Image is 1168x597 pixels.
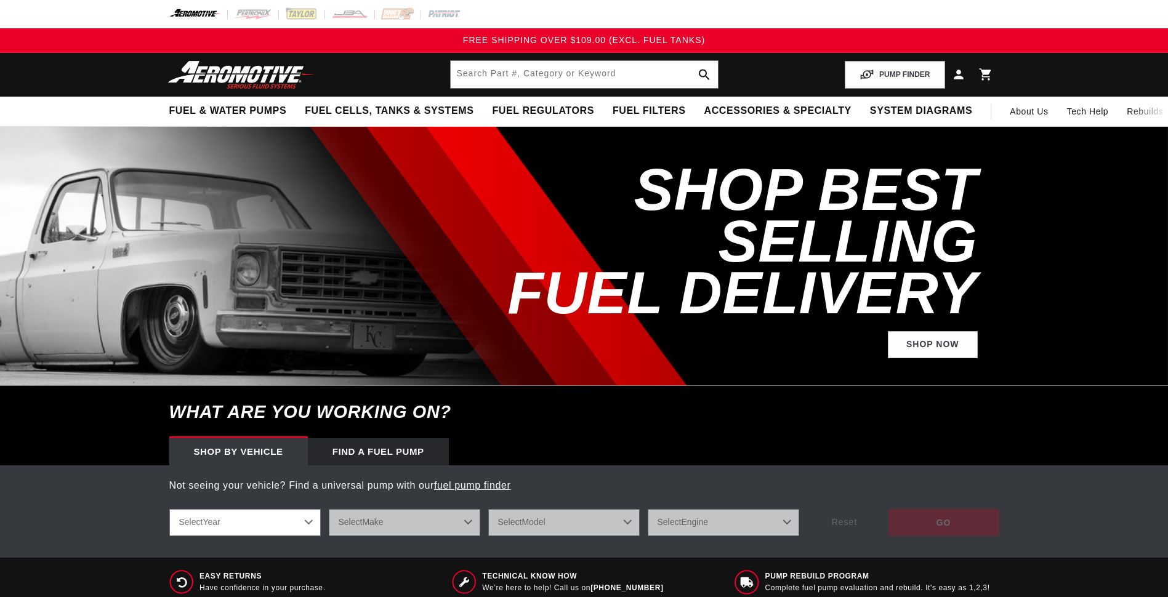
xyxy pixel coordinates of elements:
[169,438,308,465] div: Shop by vehicle
[199,583,326,593] p: Have confidence in your purchase.
[160,97,296,126] summary: Fuel & Water Pumps
[1067,105,1109,118] span: Tech Help
[482,583,663,593] p: We’re here to help! Call us on
[1127,105,1163,118] span: Rebuilds
[305,105,473,118] span: Fuel Cells, Tanks & Systems
[704,105,852,118] span: Accessories & Specialty
[164,60,318,89] img: Aeromotive
[329,509,480,536] select: Make
[765,583,990,593] p: Complete fuel pump evaluation and rebuild. It's easy as 1,2,3!
[691,61,718,88] button: search button
[1010,106,1048,116] span: About Us
[169,509,321,536] select: Year
[463,35,705,45] span: FREE SHIPPING OVER $109.00 (EXCL. FUEL TANKS)
[169,105,287,118] span: Fuel & Water Pumps
[139,386,1030,438] h6: What are you working on?
[1001,97,1057,126] a: About Us
[451,164,978,319] h2: SHOP BEST SELLING FUEL DELIVERY
[765,571,990,582] span: Pump Rebuild program
[482,571,663,582] span: Technical Know How
[861,97,981,126] summary: System Diagrams
[483,97,603,126] summary: Fuel Regulators
[199,571,326,582] span: Easy Returns
[695,97,861,126] summary: Accessories & Specialty
[169,478,999,494] p: Not seeing your vehicle? Find a universal pump with our
[308,438,449,465] div: Find a Fuel Pump
[1058,97,1118,126] summary: Tech Help
[888,331,978,359] a: Shop Now
[451,61,718,88] input: Search by Part Number, Category or Keyword
[845,61,944,89] button: PUMP FINDER
[613,105,686,118] span: Fuel Filters
[488,509,640,536] select: Model
[648,509,799,536] select: Engine
[434,480,510,491] a: fuel pump finder
[603,97,695,126] summary: Fuel Filters
[296,97,483,126] summary: Fuel Cells, Tanks & Systems
[870,105,972,118] span: System Diagrams
[492,105,594,118] span: Fuel Regulators
[590,583,663,592] a: [PHONE_NUMBER]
